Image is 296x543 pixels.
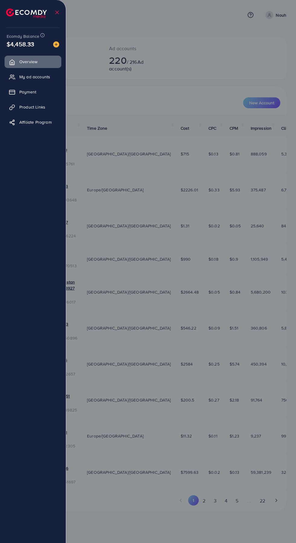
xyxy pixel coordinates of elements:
[19,119,52,125] span: Affiliate Program
[5,86,61,98] a: Payment
[5,71,61,83] a: My ad accounts
[7,40,34,48] span: $4,458.33
[19,104,45,110] span: Product Links
[19,89,36,95] span: Payment
[7,33,39,39] span: Ecomdy Balance
[5,101,61,113] a: Product Links
[270,516,291,538] iframe: Chat
[53,41,59,47] img: image
[5,116,61,128] a: Affiliate Program
[6,8,47,18] img: logo
[5,56,61,68] a: Overview
[19,74,50,80] span: My ad accounts
[19,59,37,65] span: Overview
